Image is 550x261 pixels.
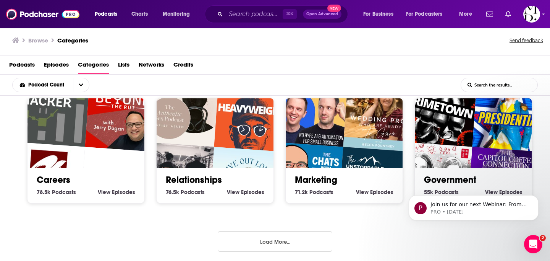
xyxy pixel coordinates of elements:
span: View [356,189,369,196]
a: Podcasts [9,59,35,74]
button: open menu [73,78,89,92]
span: Episodes [112,189,135,196]
span: Join us for our next Webinar: From Pushback to Payoff: Building Buy-In for Niche Podcast Placemen... [33,54,131,251]
img: Crimetown [402,72,477,147]
span: 78.5k [37,189,50,196]
a: 78.5k Careers Podcasts [37,189,76,196]
button: open menu [454,8,482,20]
img: Beyond the Rut: Create a Life Worth Living in Your Faith, Family, Career [85,77,160,152]
a: View Careers Episodes [98,189,135,196]
img: Authentic Sex with Juliet Allen [144,72,219,147]
span: Podcasts [181,189,205,196]
button: Load More... [218,231,332,252]
a: Show notifications dropdown [483,8,496,21]
span: Monitoring [163,9,190,20]
div: Profile image for PRO [17,55,29,67]
span: More [459,9,472,20]
img: Presidential [472,77,547,152]
a: Marketing [295,174,337,186]
input: Search podcasts, credits, & more... [226,8,283,20]
a: Credits [173,59,193,74]
img: Hire Hacker [15,72,90,147]
a: Careers [37,174,70,186]
button: Show profile menu [523,6,540,23]
p: Message from PRO, sent 33w ago [33,62,132,69]
button: Open AdvancedNew [303,10,341,19]
img: Wedding Pros who are ready to grow - with Becca Pountney [343,77,418,152]
span: ⌘ K [283,9,297,19]
span: View [98,189,110,196]
span: For Business [363,9,393,20]
span: Open Advanced [306,12,338,16]
h3: Browse [28,37,48,44]
span: View [227,189,239,196]
div: message notification from PRO, 33w ago. Join us for our next Webinar: From Pushback to Payoff: Bu... [11,48,141,73]
a: Networks [139,59,164,74]
img: User Profile [523,6,540,23]
span: Episodes [370,189,393,196]
img: Heavyweight [214,77,289,152]
iframe: Intercom live chat [524,235,542,253]
span: 2 [540,235,546,241]
span: Podcast Count [28,82,67,88]
a: Episodes [44,59,69,74]
a: View Relationships Episodes [227,189,264,196]
a: Charts [126,8,152,20]
span: Logged in as melissa26784 [523,6,540,23]
span: 76.5k [166,189,179,196]
span: Podcasts [52,189,76,196]
button: open menu [13,82,73,88]
a: Categories [57,37,88,44]
img: Podchaser - Follow, Share and Rate Podcasts [6,7,79,21]
a: Relationships [166,174,222,186]
img: Authority Hacker Podcast – AI & Automation for Small biz & Marketers [273,72,348,147]
button: open menu [157,8,200,20]
a: View Marketing Episodes [356,189,393,196]
div: Search podcasts, credits, & more... [212,5,355,23]
span: New [327,5,341,12]
span: Podcasts [95,9,117,20]
button: open menu [401,8,454,20]
a: Lists [118,59,129,74]
span: 71.2k [295,189,308,196]
button: open menu [89,8,127,20]
span: Episodes [241,189,264,196]
span: Podcasts [309,189,333,196]
a: 76.5k Relationships Podcasts [166,189,205,196]
a: Categories [78,59,109,74]
span: For Podcasters [406,9,443,20]
button: Send feedback [507,35,545,46]
a: 71.2k Marketing Podcasts [295,189,333,196]
h2: Choose List sort [12,78,101,92]
span: Charts [131,9,148,20]
button: open menu [358,8,403,20]
a: Show notifications dropdown [502,8,514,21]
iframe: Intercom notifications message [397,147,550,233]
